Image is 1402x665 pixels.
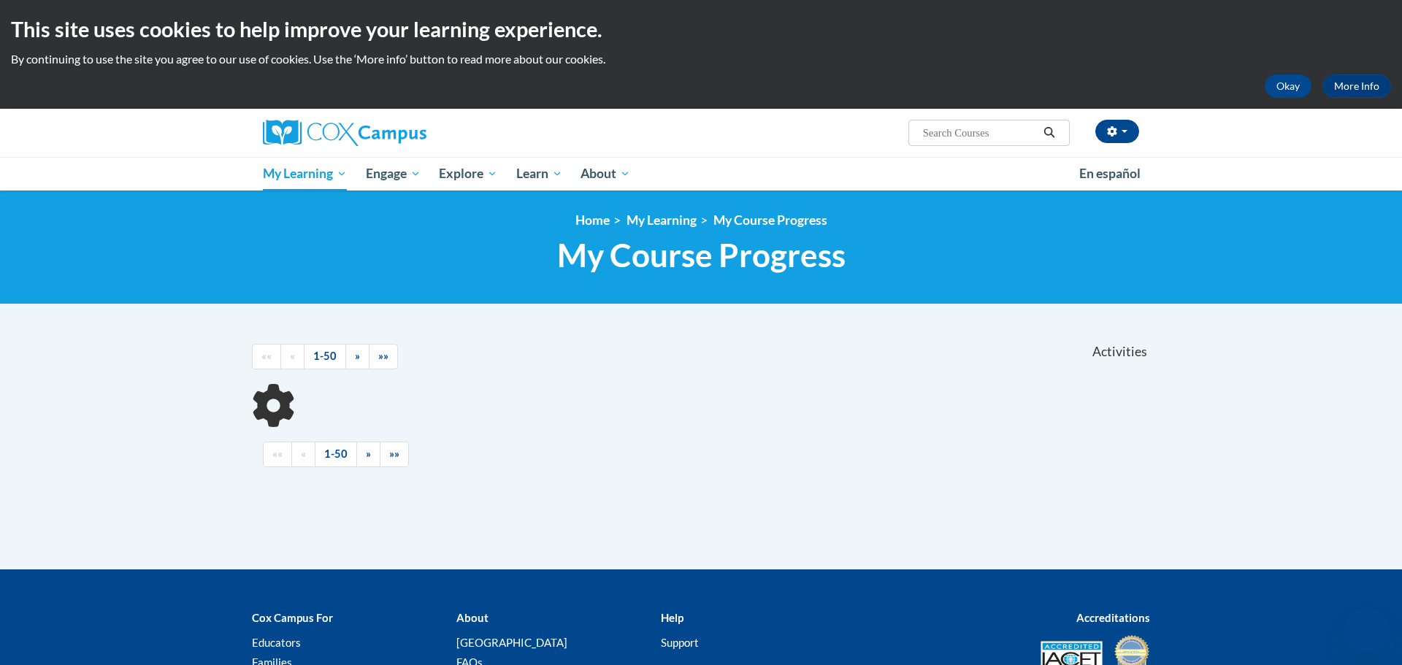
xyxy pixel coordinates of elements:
[661,636,699,649] a: Support
[581,165,630,182] span: About
[1038,124,1060,142] button: Search
[355,350,360,362] span: »
[1076,611,1150,624] b: Accreditations
[1092,344,1147,360] span: Activities
[11,15,1391,44] h2: This site uses cookies to help improve your learning experience.
[252,344,281,369] a: Begining
[1344,607,1390,653] iframe: Button to launch messaging window
[366,447,371,460] span: »
[253,157,356,191] a: My Learning
[301,447,306,460] span: «
[241,157,1161,191] div: Main menu
[291,442,315,467] a: Previous
[315,442,357,467] a: 1-50
[1265,74,1311,98] button: Okay
[572,157,640,191] a: About
[429,157,507,191] a: Explore
[263,120,426,146] img: Cox Campus
[1079,166,1141,181] span: En español
[11,51,1391,67] p: By continuing to use the site you agree to our use of cookies. Use the ‘More info’ button to read...
[280,344,304,369] a: Previous
[304,344,346,369] a: 1-50
[356,157,430,191] a: Engage
[272,447,283,460] span: ««
[661,611,683,624] b: Help
[456,636,567,649] a: [GEOGRAPHIC_DATA]
[345,344,369,369] a: Next
[290,350,295,362] span: «
[356,442,380,467] a: Next
[378,350,388,362] span: »»
[557,236,846,274] span: My Course Progress
[366,165,421,182] span: Engage
[389,447,399,460] span: »»
[252,611,333,624] b: Cox Campus For
[575,212,610,228] a: Home
[263,442,292,467] a: Begining
[263,165,347,182] span: My Learning
[507,157,572,191] a: Learn
[516,165,562,182] span: Learn
[1095,120,1139,143] button: Account Settings
[439,165,497,182] span: Explore
[1322,74,1391,98] a: More Info
[369,344,398,369] a: End
[261,350,272,362] span: ««
[456,611,489,624] b: About
[252,636,301,649] a: Educators
[1070,158,1150,189] a: En español
[380,442,409,467] a: End
[263,120,540,146] a: Cox Campus
[922,124,1038,142] input: Search Courses
[713,212,827,228] a: My Course Progress
[627,212,697,228] a: My Learning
